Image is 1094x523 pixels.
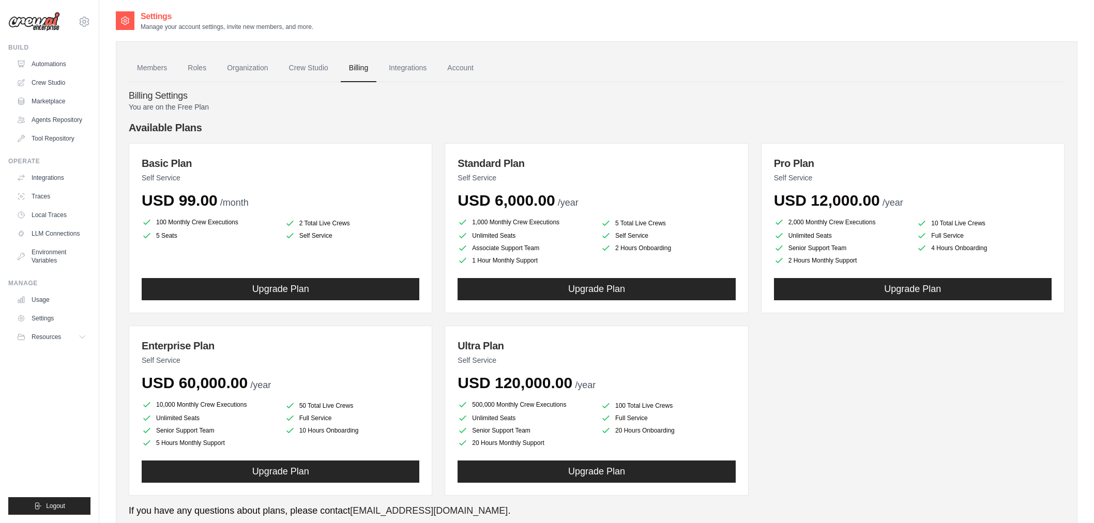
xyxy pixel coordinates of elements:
[142,425,277,436] li: Senior Support Team
[142,413,277,423] li: Unlimited Seats
[458,438,592,448] li: 20 Hours Monthly Support
[32,333,61,341] span: Resources
[46,502,65,510] span: Logout
[774,192,880,209] span: USD 12,000.00
[575,380,596,390] span: /year
[601,218,736,228] li: 5 Total Live Crews
[458,192,555,209] span: USD 6,000.00
[558,197,579,208] span: /year
[774,255,909,266] li: 2 Hours Monthly Support
[219,54,276,82] a: Organization
[883,197,903,208] span: /year
[142,192,218,209] span: USD 99.00
[285,218,420,228] li: 2 Total Live Crews
[458,355,735,365] p: Self Service
[142,355,419,365] p: Self Service
[774,173,1052,183] p: Self Service
[285,413,420,423] li: Full Service
[8,497,90,515] button: Logout
[458,156,735,171] h3: Standard Plan
[8,12,60,32] img: Logo
[917,243,1052,253] li: 4 Hours Onboarding
[458,278,735,300] button: Upgrade Plan
[12,112,90,128] a: Agents Repository
[458,243,592,253] li: Associate Support Team
[142,216,277,228] li: 100 Monthly Crew Executions
[142,438,277,448] li: 5 Hours Monthly Support
[601,230,736,241] li: Self Service
[142,339,419,353] h3: Enterprise Plan
[285,425,420,436] li: 10 Hours Onboarding
[12,310,90,327] a: Settings
[458,230,592,241] li: Unlimited Seats
[458,216,592,228] li: 1,000 Monthly Crew Executions
[129,54,175,82] a: Members
[129,102,1065,112] p: You are on the Free Plan
[8,279,90,287] div: Manage
[142,374,248,391] span: USD 60,000.00
[341,54,376,82] a: Billing
[12,170,90,186] a: Integrations
[129,90,1065,102] h4: Billing Settings
[285,230,420,241] li: Self Service
[458,173,735,183] p: Self Service
[220,197,249,208] span: /month
[179,54,215,82] a: Roles
[12,74,90,91] a: Crew Studio
[142,230,277,241] li: 5 Seats
[458,460,735,483] button: Upgrade Plan
[601,413,736,423] li: Full Service
[141,23,313,31] p: Manage your account settings, invite new members, and more.
[601,401,736,411] li: 100 Total Live Crews
[601,243,736,253] li: 2 Hours Onboarding
[774,230,909,241] li: Unlimited Seats
[917,218,1052,228] li: 10 Total Live Crews
[8,43,90,52] div: Build
[142,173,419,183] p: Self Service
[250,380,271,390] span: /year
[439,54,482,82] a: Account
[458,339,735,353] h3: Ultra Plan
[12,93,90,110] a: Marketplace
[917,230,1052,241] li: Full Service
[458,398,592,411] li: 500,000 Monthly Crew Executions
[129,504,1065,518] p: If you have any questions about plans, please contact .
[381,54,435,82] a: Integrations
[774,216,909,228] li: 2,000 Monthly Crew Executions
[12,291,90,308] a: Usage
[774,278,1052,300] button: Upgrade Plan
[12,207,90,223] a: Local Traces
[12,188,90,205] a: Traces
[774,243,909,253] li: Senior Support Team
[12,244,90,269] a: Environment Variables
[601,425,736,436] li: 20 Hours Onboarding
[350,505,508,516] a: [EMAIL_ADDRESS][DOMAIN_NAME]
[8,157,90,165] div: Operate
[774,156,1052,171] h3: Pro Plan
[285,401,420,411] li: 50 Total Live Crews
[458,425,592,436] li: Senior Support Team
[142,460,419,483] button: Upgrade Plan
[458,255,592,266] li: 1 Hour Monthly Support
[12,130,90,147] a: Tool Repository
[12,56,90,72] a: Automations
[142,278,419,300] button: Upgrade Plan
[12,225,90,242] a: LLM Connections
[141,10,313,23] h2: Settings
[142,398,277,411] li: 10,000 Monthly Crew Executions
[12,329,90,345] button: Resources
[129,120,1065,135] h4: Available Plans
[458,374,572,391] span: USD 120,000.00
[142,156,419,171] h3: Basic Plan
[458,413,592,423] li: Unlimited Seats
[281,54,337,82] a: Crew Studio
